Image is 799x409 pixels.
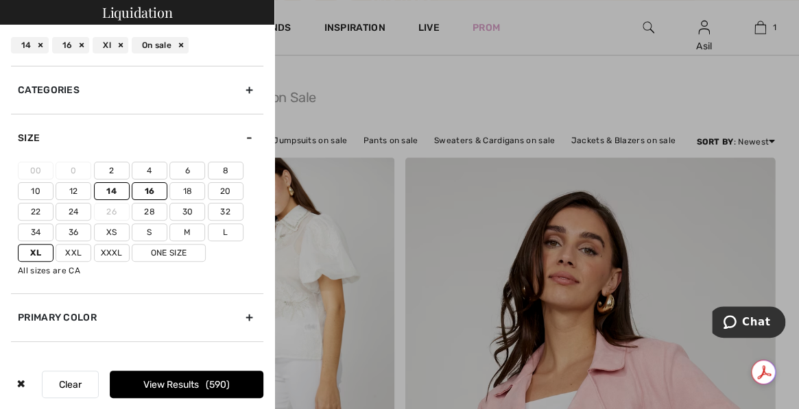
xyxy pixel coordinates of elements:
[208,223,243,241] label: L
[18,162,53,179] label: 00
[11,293,263,341] div: Primary Color
[169,182,205,200] label: 18
[56,162,91,179] label: 0
[11,37,49,53] div: 14
[132,162,167,179] label: 4
[132,244,206,262] label: One Size
[18,203,53,221] label: 22
[56,223,91,241] label: 36
[169,162,205,179] label: 6
[56,244,91,262] label: Xxl
[11,341,263,389] div: Price
[93,37,128,53] div: Xl
[132,182,167,200] label: 16
[132,203,167,221] label: 28
[132,37,189,53] div: On sale
[110,371,263,398] button: View Results590
[18,223,53,241] label: 34
[206,379,230,391] span: 590
[94,223,130,241] label: Xs
[169,203,205,221] label: 30
[169,223,205,241] label: M
[94,244,130,262] label: Xxxl
[42,371,99,398] button: Clear
[712,306,785,340] iframe: Opens a widget where you can chat to one of our agents
[94,182,130,200] label: 14
[94,162,130,179] label: 2
[18,264,263,277] div: All sizes are CA
[11,114,263,162] div: Size
[208,182,243,200] label: 20
[94,203,130,221] label: 26
[56,182,91,200] label: 12
[11,66,263,114] div: Categories
[56,203,91,221] label: 24
[208,162,243,179] label: 8
[18,244,53,262] label: Xl
[52,37,90,53] div: 16
[208,203,243,221] label: 32
[18,182,53,200] label: 10
[132,223,167,241] label: S
[11,371,31,398] div: ✖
